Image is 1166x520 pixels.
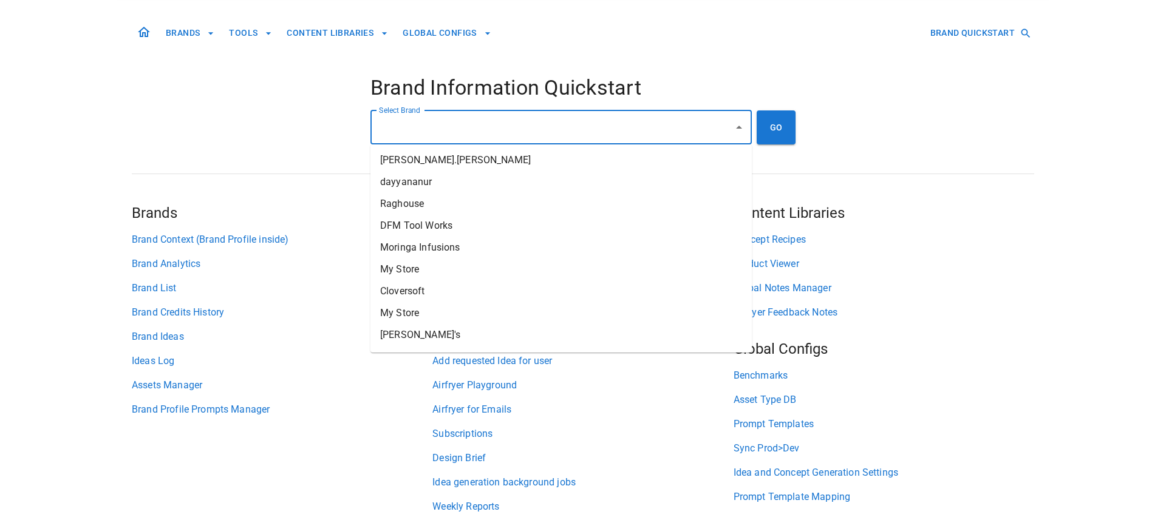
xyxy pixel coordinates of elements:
a: Idea and Concept Generation Settings [734,465,1034,480]
a: Weekly Reports [432,499,733,514]
a: Brand Profile Prompts Manager [132,402,432,417]
a: Sync Prod>Dev [734,441,1034,456]
a: Brand Context (Brand Profile inside) [132,232,432,247]
a: Prompt Templates [734,417,1034,431]
li: Raghouse [370,193,752,215]
a: Brand Credits History [132,305,432,320]
li: DFM Tool Works [370,215,752,237]
a: Benchmarks [734,368,1034,383]
a: Airfryer for Emails [432,402,733,417]
button: BRANDS [161,22,219,44]
li: dayyananur [370,171,752,193]
a: Idea generation background jobs [432,475,733,490]
button: BRAND QUICKSTART [926,22,1034,44]
li: BOOM AND MELLOW [370,346,752,368]
button: TOOLS [224,22,277,44]
a: Add requested Idea for user [432,354,733,368]
button: GO [757,110,796,144]
li: Moringa Infusions [370,237,752,258]
li: [PERSON_NAME].[PERSON_NAME] [370,149,752,171]
li: My Store [370,302,752,324]
a: Asset Type DB [734,393,1034,407]
li: Cloversoft [370,280,752,302]
h5: Brands [132,203,432,223]
a: Design Brief [432,451,733,465]
button: GLOBAL CONFIGS [398,22,496,44]
a: Ideas Log [132,354,432,368]
button: CONTENT LIBRARIES [282,22,393,44]
a: Product Viewer [734,257,1034,271]
a: Concept Recipes [734,232,1034,247]
button: Close [731,119,748,136]
h4: Brand Information Quickstart [370,75,796,101]
label: Select Brand [379,105,420,115]
a: Assets Manager [132,378,432,393]
a: Brand Ideas [132,329,432,344]
li: My Store [370,258,752,280]
a: Airfryer Feedback Notes [734,305,1034,320]
a: Airfryer Playground [432,378,733,393]
a: Prompt Template Mapping [734,490,1034,504]
li: [PERSON_NAME]'s [370,324,752,346]
a: Brand Analytics [132,257,432,271]
h5: Global Configs [734,339,1034,359]
h5: Content Libraries [734,203,1034,223]
a: Global Notes Manager [734,281,1034,295]
a: Subscriptions [432,427,733,441]
a: Brand List [132,281,432,295]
